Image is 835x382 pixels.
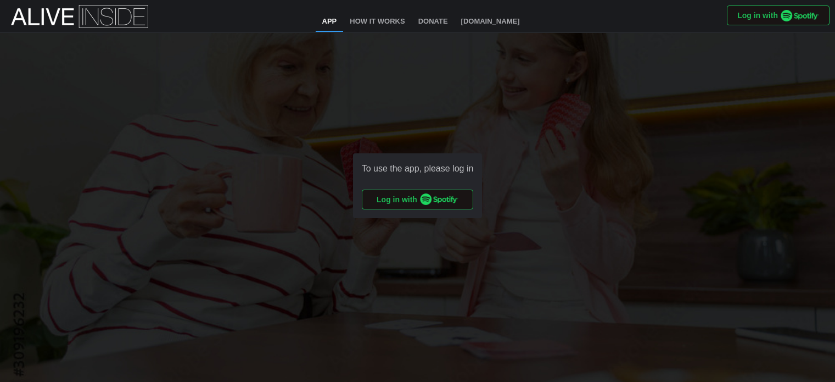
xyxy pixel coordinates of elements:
div: To use the app, please log in [362,162,474,176]
img: Alive Inside Logo [11,5,148,28]
img: Spotify_Logo_RGB_Green.9ff49e53.png [420,193,458,205]
button: Log in with [362,190,474,209]
a: [DOMAIN_NAME] [455,12,526,32]
a: App [316,12,344,32]
button: Log in with [727,5,830,25]
a: How It Works [343,12,411,32]
span: Log in with [737,6,819,25]
img: Spotify_Logo_RGB_Green.9ff49e53.png [781,10,819,21]
span: Log in with [377,190,458,209]
a: Donate [412,12,455,32]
